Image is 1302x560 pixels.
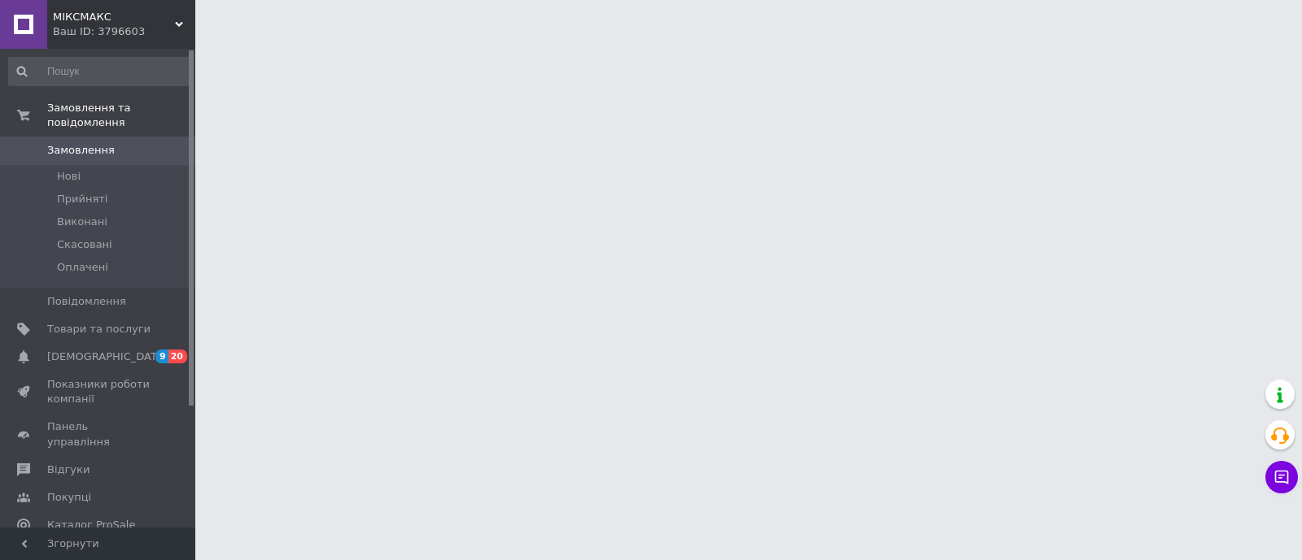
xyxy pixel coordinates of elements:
[8,57,192,86] input: Пошук
[1265,461,1298,493] button: Чат з покупцем
[168,349,187,363] span: 20
[53,10,175,24] span: МІКСМАКС
[57,260,108,275] span: Оплачені
[155,349,168,363] span: 9
[47,518,135,532] span: Каталог ProSale
[47,143,115,158] span: Замовлення
[57,237,112,252] span: Скасовані
[47,101,195,130] span: Замовлення та повідомлення
[47,349,168,364] span: [DEMOGRAPHIC_DATA]
[47,490,91,505] span: Покупці
[57,192,107,206] span: Прийняті
[47,294,126,309] span: Повідомлення
[57,169,81,184] span: Нові
[47,322,151,336] span: Товари та послуги
[47,377,151,406] span: Показники роботи компанії
[47,419,151,449] span: Панель управління
[57,215,107,229] span: Виконані
[47,462,90,477] span: Відгуки
[53,24,195,39] div: Ваш ID: 3796603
